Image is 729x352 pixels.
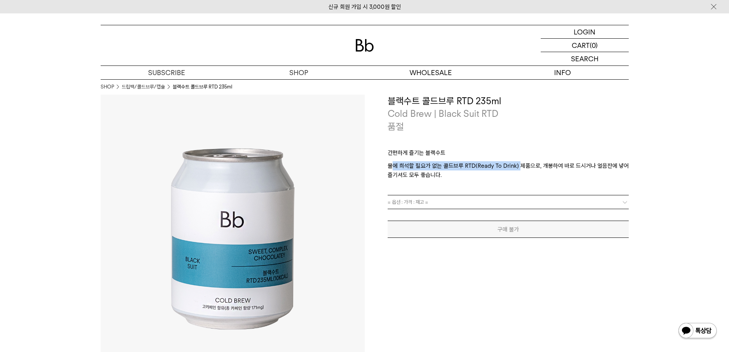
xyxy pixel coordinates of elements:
p: 품절 [388,120,404,133]
p: WHOLESALE [365,66,497,79]
a: SHOP [101,83,114,91]
p: LOGIN [574,25,595,38]
p: (0) [590,39,598,52]
span: = 옵션 : 가격 : 재고 = [388,195,428,209]
p: SEARCH [571,52,599,65]
a: LOGIN [541,25,629,39]
img: 로고 [356,39,374,52]
button: 구매 불가 [388,221,629,238]
img: 카카오톡 채널 1:1 채팅 버튼 [678,322,718,341]
a: CART (0) [541,39,629,52]
p: 물에 희석할 필요가 없는 콜드브루 RTD(Ready To Drink) 제품으로, 개봉하여 바로 드시거나 얼음잔에 넣어 즐기셔도 모두 좋습니다. [388,161,629,180]
p: Cold Brew | Black Suit RTD [388,107,629,120]
p: 간편하게 즐기는 블랙수트 [388,148,629,161]
p: CART [572,39,590,52]
a: 드립백/콜드브루/캡슐 [122,83,165,91]
a: 신규 회원 가입 시 3,000원 할인 [328,3,401,10]
p: INFO [497,66,629,79]
a: SHOP [233,66,365,79]
li: 블랙수트 콜드브루 RTD 235ml [173,83,232,91]
a: SUBSCRIBE [101,66,233,79]
h3: 블랙수트 콜드브루 RTD 235ml [388,95,629,108]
